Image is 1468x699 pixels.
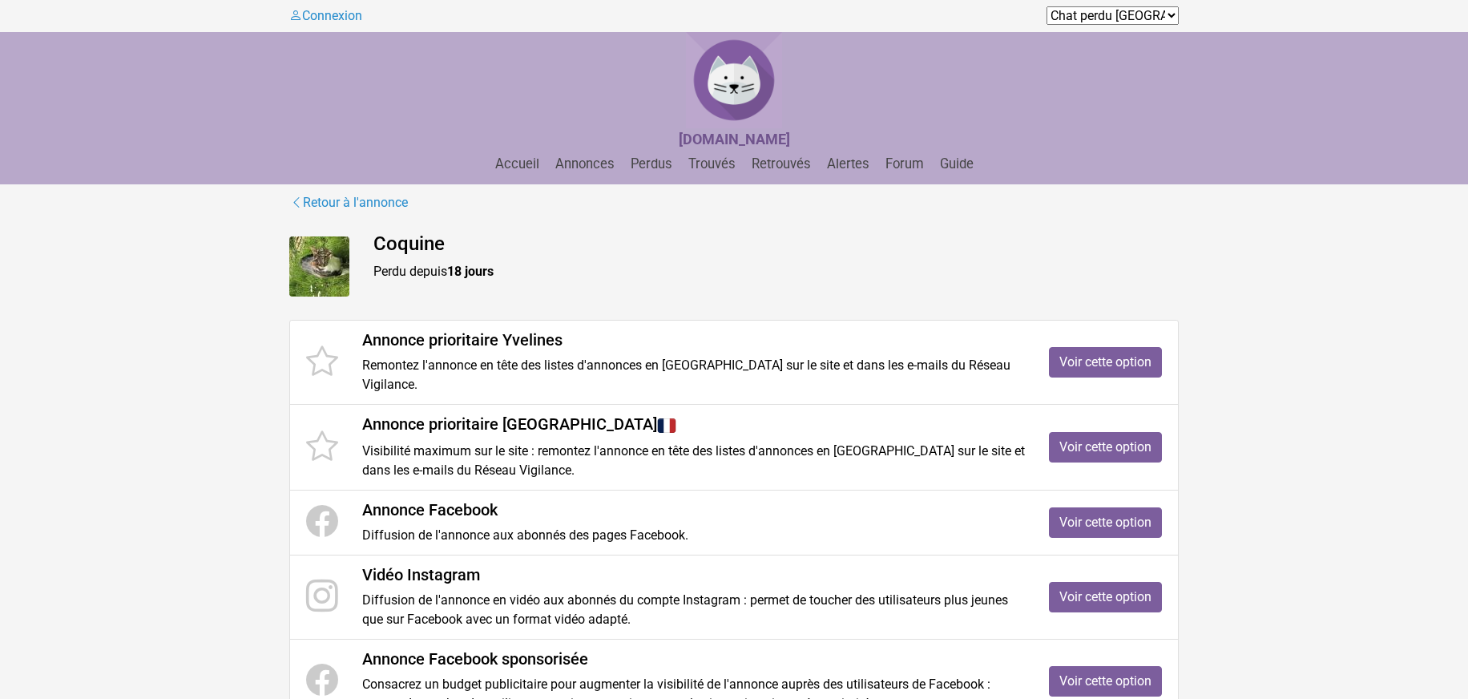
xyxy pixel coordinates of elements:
[1049,347,1162,378] a: Voir cette option
[362,442,1025,480] p: Visibilité maximum sur le site : remontez l'annonce en tête des listes d'annonces en [GEOGRAPHIC_...
[624,156,679,172] a: Perdus
[679,131,790,147] strong: [DOMAIN_NAME]
[362,414,1025,435] h4: Annonce prioritaire [GEOGRAPHIC_DATA]
[489,156,546,172] a: Accueil
[1049,582,1162,612] a: Voir cette option
[373,262,1179,281] p: Perdu depuis
[447,264,494,279] strong: 18 jours
[657,416,676,435] img: France
[549,156,621,172] a: Annonces
[682,156,742,172] a: Trouvés
[934,156,980,172] a: Guide
[362,649,1025,669] h4: Annonce Facebook sponsorisée
[679,132,790,147] a: [DOMAIN_NAME]
[1049,432,1162,463] a: Voir cette option
[362,330,1025,349] h4: Annonce prioritaire Yvelines
[879,156,930,172] a: Forum
[745,156,817,172] a: Retrouvés
[1049,507,1162,538] a: Voir cette option
[373,232,1179,256] h4: Coquine
[289,8,362,23] a: Connexion
[362,500,1025,519] h4: Annonce Facebook
[362,565,1025,584] h4: Vidéo Instagram
[362,526,1025,545] p: Diffusion de l'annonce aux abonnés des pages Facebook.
[686,32,782,128] img: Chat Perdu France
[362,356,1025,394] p: Remontez l'annonce en tête des listes d'annonces en [GEOGRAPHIC_DATA] sur le site et dans les e-m...
[362,591,1025,629] p: Diffusion de l'annonce en vidéo aux abonnés du compte Instagram : permet de toucher des utilisate...
[289,192,409,213] a: Retour à l'annonce
[1049,666,1162,697] a: Voir cette option
[821,156,876,172] a: Alertes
